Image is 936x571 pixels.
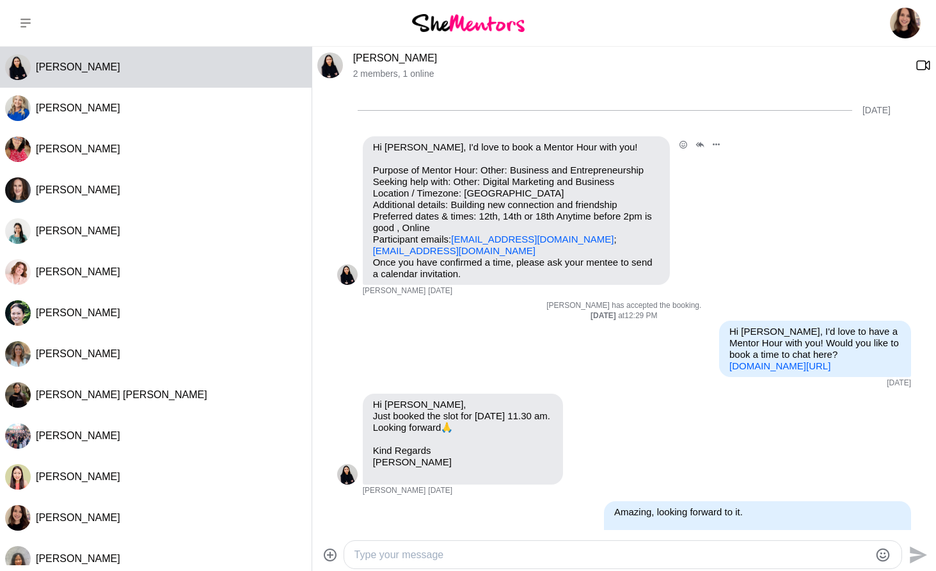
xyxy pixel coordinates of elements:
[5,95,31,121] img: C
[36,225,120,236] span: [PERSON_NAME]
[373,245,535,256] a: [EMAIL_ADDRESS][DOMAIN_NAME]
[5,177,31,203] img: J
[887,378,911,389] time: 2025-08-01T02:29:30.861Z
[317,52,343,78] img: K
[5,136,31,162] img: R
[36,348,120,359] span: [PERSON_NAME]
[5,218,31,244] img: G
[373,257,660,280] p: Once you have confirmed a time, please ask your mentee to send a calendar invitation.
[890,8,921,38] img: Ali Adey
[36,61,120,72] span: [PERSON_NAME]
[36,184,120,195] span: [PERSON_NAME]
[373,165,660,257] p: Purpose of Mentor Hour: Other: Business and Entrepreneurship Seeking help with: Other: Digital Ma...
[354,547,869,563] textarea: Type your message
[729,360,830,371] a: [DOMAIN_NAME][URL]
[36,307,120,318] span: [PERSON_NAME]
[36,512,120,523] span: [PERSON_NAME]
[353,52,438,63] a: [PERSON_NAME]
[36,389,207,400] span: [PERSON_NAME] [PERSON_NAME]
[363,486,426,496] span: [PERSON_NAME]
[5,423,31,449] div: Irene
[5,54,31,80] img: K
[675,136,692,153] button: Open Reaction Selector
[441,422,453,433] span: 🙏
[36,553,120,564] span: [PERSON_NAME]
[5,259,31,285] img: A
[428,486,452,496] time: 2025-08-01T02:43:42.776Z
[337,464,358,485] div: Kanak Kiran
[373,399,553,433] p: Hi [PERSON_NAME], Just booked the slot for [DATE] 11.30 am. Looking forward
[317,52,343,78] div: Kanak Kiran
[5,423,31,449] img: I
[875,547,891,563] button: Emoji picker
[36,430,120,441] span: [PERSON_NAME]
[862,105,891,116] div: [DATE]
[36,143,120,154] span: [PERSON_NAME]
[5,464,31,490] div: Sylvia Huang
[5,341,31,367] img: A
[5,259,31,285] div: Amanda Greenman
[614,506,901,518] p: Amazing, looking forward to it.
[5,177,31,203] div: Julia Ridout
[337,264,358,285] img: K
[5,341,31,367] div: Alicia Visser
[692,136,708,153] button: Open Thread
[729,326,901,372] p: Hi [PERSON_NAME], I'd love to have a Mentor Hour with you! Would you like to book a time to chat ...
[412,14,525,31] img: She Mentors Logo
[708,136,725,153] button: Open Message Actions Menu
[5,218,31,244] div: Grace K
[373,445,553,468] p: Kind Regards [PERSON_NAME]
[5,300,31,326] div: Roselynn Unson
[902,540,931,569] button: Send
[5,136,31,162] div: Rosemary Manzini
[614,529,901,564] p: And if there's anything specific you'd like guidance on before then, please let me know and I'll ...
[5,382,31,408] div: Evelyn Lopez Delon
[36,471,120,482] span: [PERSON_NAME]
[337,311,911,321] div: at 12:29 PM
[5,505,31,531] div: Alex Ade
[353,68,905,79] p: 2 members , 1 online
[337,464,358,485] img: K
[5,95,31,121] div: Charmaine Turner
[5,464,31,490] img: S
[451,234,614,245] a: [EMAIL_ADDRESS][DOMAIN_NAME]
[5,382,31,408] img: E
[591,311,618,320] strong: [DATE]
[363,286,426,296] span: [PERSON_NAME]
[337,301,911,311] p: [PERSON_NAME] has accepted the booking.
[337,264,358,285] div: Kanak Kiran
[36,266,120,277] span: [PERSON_NAME]
[5,300,31,326] img: R
[36,102,120,113] span: [PERSON_NAME]
[5,505,31,531] img: A
[428,286,452,296] time: 2025-08-01T02:01:21.966Z
[5,54,31,80] div: Kanak Kiran
[373,141,660,153] p: Hi [PERSON_NAME], I'd love to book a Mentor Hour with you!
